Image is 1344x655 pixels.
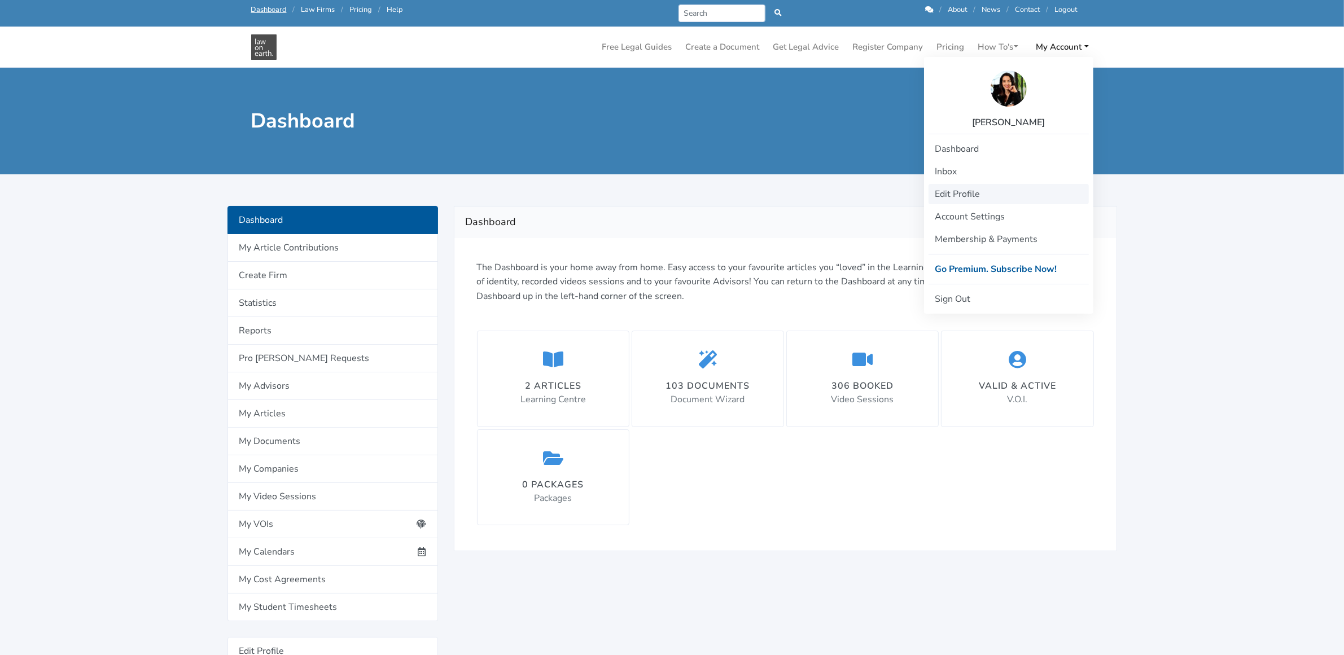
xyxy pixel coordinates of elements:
a: Free Legal Guides [598,36,677,58]
a: Valid & Active V.O.I. [941,331,1093,427]
a: Inbox [929,161,1089,182]
a: Edit Profile [929,184,1089,204]
img: Law On Earth [251,34,277,60]
a: Account Settings [929,206,1089,227]
a: Go Premium. Subscribe Now! [929,259,1089,279]
a: Membership & Payments [929,229,1089,249]
a: My Companies [227,455,438,483]
a: Reports [227,317,438,345]
a: Create Firm [227,262,438,289]
span: / [1047,5,1049,15]
a: Law Firms [301,5,335,15]
a: Logout [1055,5,1078,15]
a: 2 articles Learning Centre [477,331,629,427]
h2: Dashboard [466,213,1105,231]
a: 103 documents Document Wizard [632,331,784,427]
a: Dashboard [251,5,287,15]
span: / [342,5,344,15]
a: About [948,5,967,15]
a: My Account [1032,36,1093,58]
p: V.O.I. [979,393,1056,407]
span: / [940,5,942,15]
p: Document Wizard [666,393,750,407]
p: Learning Centre [520,393,586,407]
a: My Calendars [227,538,438,566]
a: Get Legal Advice [769,36,844,58]
a: Pricing [350,5,373,15]
a: Pricing [933,36,969,58]
a: Create a Document [681,36,764,58]
a: My Advisors [227,372,438,400]
a: Dashboard [929,139,1089,159]
div: 0 packages [522,478,584,491]
div: 103 documents [666,379,750,393]
a: Pro [PERSON_NAME] Requests [227,345,438,372]
div: Valid & Active [979,379,1056,393]
a: Statistics [227,289,438,317]
a: Contact [1015,5,1040,15]
p: Packages [522,491,584,506]
a: My VOIs [227,511,438,538]
a: Dashboard [227,206,438,234]
a: How To's [974,36,1023,58]
div: [PERSON_NAME] [929,116,1089,129]
p: Video Sessions [831,393,894,407]
a: My Cost Agreements [227,566,438,594]
a: Register Company [848,36,928,58]
p: The Dashboard is your home away from home. Easy access to your favourite articles you “loved” in ... [477,261,1094,304]
h1: Dashboard [251,108,664,134]
span: / [974,5,976,15]
a: Sign Out [929,289,1089,309]
a: My Video Sessions [227,483,438,511]
div: 2 articles [520,379,586,393]
div: My Account [924,57,1093,314]
a: News [982,5,1001,15]
a: 306 booked Video Sessions [786,331,939,427]
input: Search [678,5,766,22]
a: My Student Timesheets [227,594,438,621]
a: Help [387,5,403,15]
a: My Documents [227,428,438,455]
strong: Go Premium. Subscribe Now! [935,263,1057,275]
a: My Article Contributions [227,234,438,262]
span: / [293,5,295,15]
div: 306 booked [831,379,894,393]
a: 0 packages Packages [477,429,629,525]
a: My Articles [227,400,438,428]
span: / [1007,5,1009,15]
span: / [379,5,381,15]
img: Katie Richards [991,71,1027,107]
